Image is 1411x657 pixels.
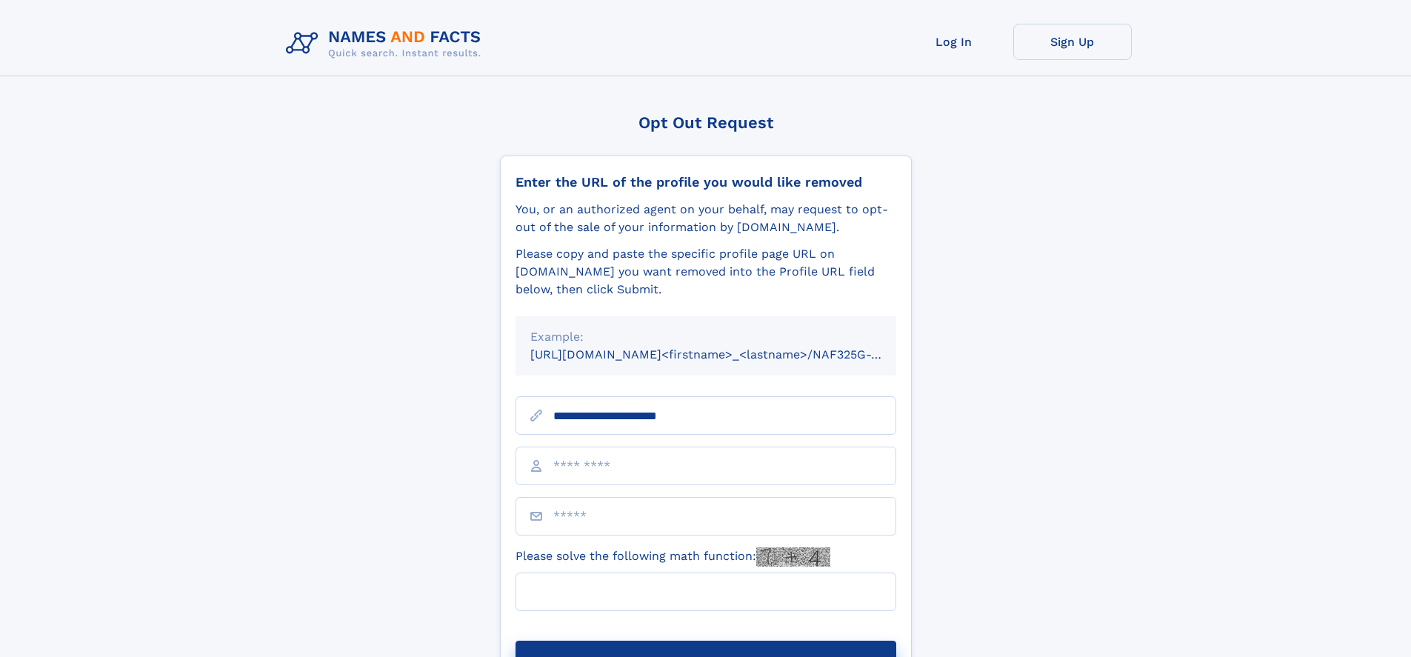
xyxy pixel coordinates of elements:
img: Logo Names and Facts [280,24,493,64]
div: Please copy and paste the specific profile page URL on [DOMAIN_NAME] you want removed into the Pr... [516,245,896,299]
div: You, or an authorized agent on your behalf, may request to opt-out of the sale of your informatio... [516,201,896,236]
div: Opt Out Request [500,113,912,132]
small: [URL][DOMAIN_NAME]<firstname>_<lastname>/NAF325G-xxxxxxxx [530,347,924,361]
a: Log In [895,24,1013,60]
a: Sign Up [1013,24,1132,60]
div: Example: [530,328,881,346]
label: Please solve the following math function: [516,547,830,567]
div: Enter the URL of the profile you would like removed [516,174,896,190]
